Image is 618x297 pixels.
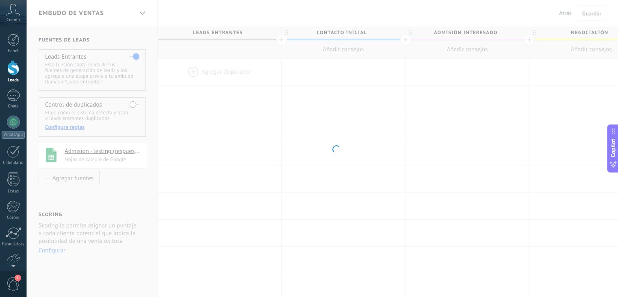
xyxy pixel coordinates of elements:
span: Copilot [609,139,617,157]
div: Correo [2,215,25,221]
div: Leads [2,78,25,83]
div: Chats [2,104,25,109]
span: 1 [15,275,21,281]
div: Panel [2,48,25,54]
div: WhatsApp [2,131,25,139]
div: Calendario [2,160,25,166]
div: Estadísticas [2,242,25,247]
span: Cuenta [7,17,20,23]
div: Listas [2,189,25,194]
